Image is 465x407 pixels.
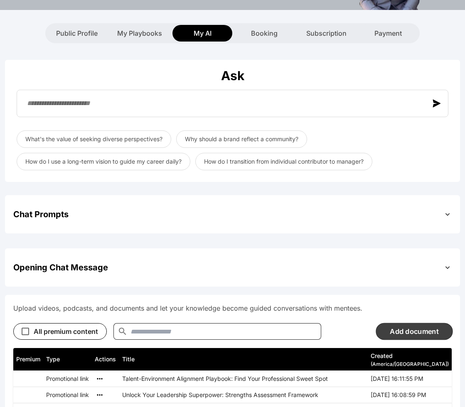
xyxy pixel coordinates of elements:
[34,326,98,336] div: All premium content
[95,390,105,400] button: Remove Unlock Your Leadership Superpower: Strengths Assessment Framework
[95,374,105,384] button: Remove Talent-Environment Alignment Playbook: Find Your Professional Sweet Spot
[43,371,92,387] th: Promotional link
[17,130,171,148] button: What's the value of seeking diverse perspectives?
[195,153,372,170] button: How do I transition from individual contributor to manager?
[13,303,452,313] p: Upload videos, podcasts, and documents and let your knowledge become guided conversations with me...
[194,28,212,38] span: My AI
[117,28,162,38] span: My Playbooks
[296,25,356,42] button: Subscription
[234,25,294,42] button: Booking
[13,208,69,220] h2: Chat Prompts
[92,348,119,371] th: Actions
[119,348,368,371] th: Title
[43,387,92,403] th: Promotional link
[371,351,449,361] div: Created
[358,25,418,42] button: Payment
[251,28,278,38] span: Booking
[119,371,368,387] td: Talent-Environment Alignment Playbook: Find Your Professional Sweet Spot
[371,361,449,368] div: ( America/[GEOGRAPHIC_DATA] )
[374,28,402,38] span: Payment
[368,371,452,387] th: [DATE] 16:11:55 PM
[172,25,232,42] button: My AI
[368,387,452,403] th: [DATE] 16:08:59 PM
[109,25,170,42] button: My Playbooks
[119,387,368,403] td: Unlock Your Leadership Superpower: Strengths Assessment Framework
[176,130,307,148] button: Why should a brand reflect a community?
[13,348,43,371] th: Premium
[17,153,190,170] button: How do I use a long-term vision to guide my career daily?
[13,262,108,273] h2: Opening Chat Message
[433,99,441,108] img: send message
[13,68,452,83] div: Ask
[56,28,98,38] span: Public Profile
[306,28,347,38] span: Subscription
[47,25,107,42] button: Public Profile
[43,348,92,371] th: Type
[376,323,453,340] button: Add document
